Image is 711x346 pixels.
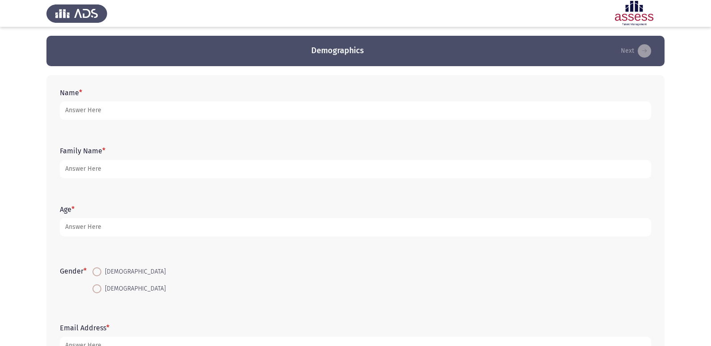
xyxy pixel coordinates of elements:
[60,205,75,214] label: Age
[604,1,665,26] img: Assessment logo of Assessment En (Focus & 16PD)
[60,101,651,120] input: add answer text
[46,1,107,26] img: Assess Talent Management logo
[311,45,364,56] h3: Demographics
[101,283,166,294] span: [DEMOGRAPHIC_DATA]
[60,218,651,236] input: add answer text
[60,147,105,155] label: Family Name
[101,266,166,277] span: [DEMOGRAPHIC_DATA]
[60,324,109,332] label: Email Address
[618,44,654,58] button: load next page
[60,89,82,97] label: Name
[60,160,651,178] input: add answer text
[60,267,87,275] label: Gender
